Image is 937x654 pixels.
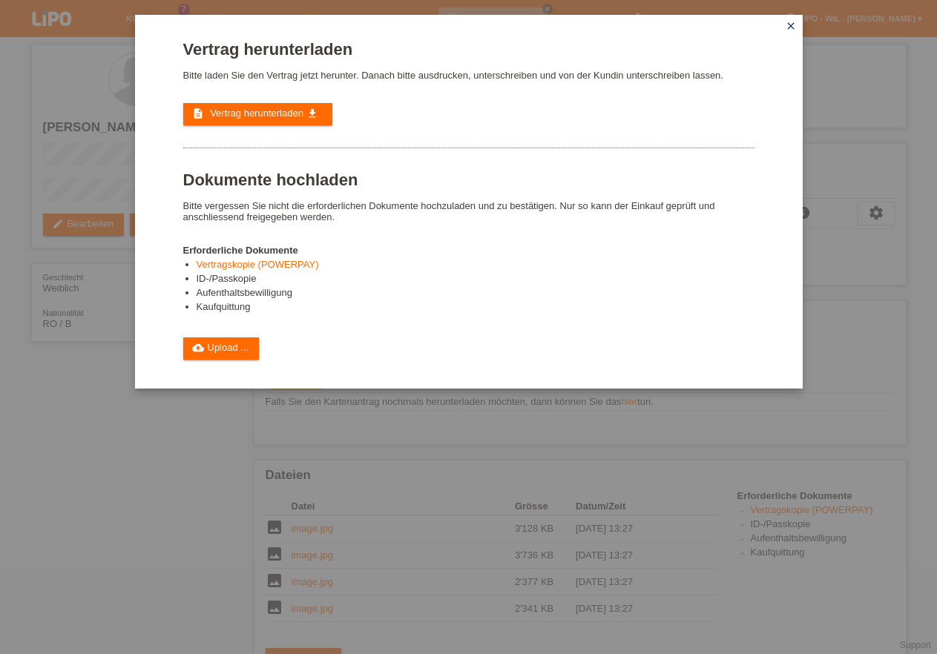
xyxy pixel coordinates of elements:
[192,342,204,354] i: cloud_upload
[183,200,754,222] p: Bitte vergessen Sie nicht die erforderlichen Dokumente hochzuladen und zu bestätigen. Nur so kann...
[210,108,303,119] span: Vertrag herunterladen
[197,273,754,287] li: ID-/Passkopie
[192,108,204,119] i: description
[197,301,754,315] li: Kaufquittung
[183,337,260,360] a: cloud_uploadUpload ...
[197,287,754,301] li: Aufenthaltsbewilligung
[306,108,318,119] i: get_app
[197,259,319,270] a: Vertragskopie (POWERPAY)
[183,70,754,81] p: Bitte laden Sie den Vertrag jetzt herunter. Danach bitte ausdrucken, unterschreiben und von der K...
[183,171,754,189] h1: Dokumente hochladen
[781,19,800,36] a: close
[183,103,332,125] a: description Vertrag herunterladen get_app
[785,20,797,32] i: close
[183,40,754,59] h1: Vertrag herunterladen
[183,245,754,256] h4: Erforderliche Dokumente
